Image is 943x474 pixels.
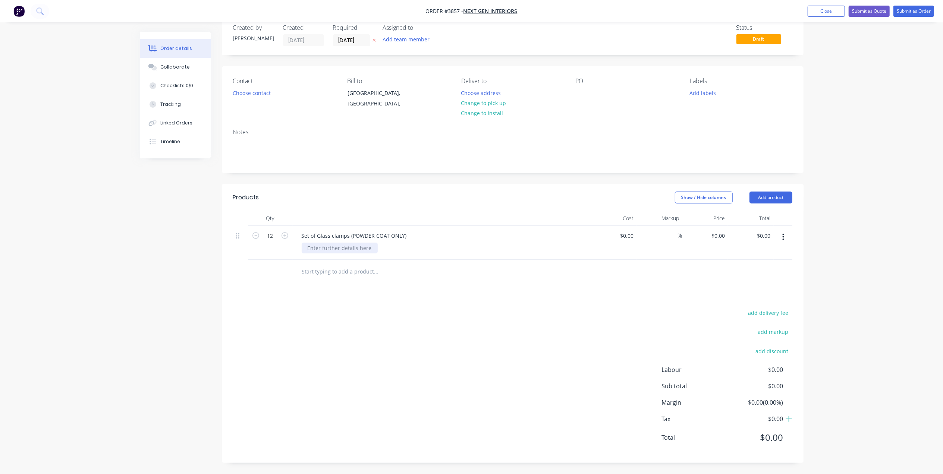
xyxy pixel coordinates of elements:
[728,211,774,226] div: Total
[636,211,682,226] div: Markup
[736,24,792,31] div: Status
[233,78,335,85] div: Contact
[728,382,783,391] span: $0.00
[283,24,324,31] div: Created
[140,132,211,151] button: Timeline
[457,98,510,108] button: Change to pick up
[348,88,409,109] div: [GEOGRAPHIC_DATA], [GEOGRAPHIC_DATA],
[160,101,181,108] div: Tracking
[457,108,507,118] button: Change to install
[233,34,274,42] div: [PERSON_NAME]
[160,64,190,70] div: Collaborate
[341,88,416,111] div: [GEOGRAPHIC_DATA], [GEOGRAPHIC_DATA],
[463,8,518,15] a: Next Gen Interiors
[302,264,451,279] input: Start typing to add a product...
[736,34,781,44] span: Draft
[749,192,792,203] button: Add product
[682,211,728,226] div: Price
[662,365,728,374] span: Labour
[229,88,274,98] button: Choose contact
[233,129,792,136] div: Notes
[457,88,505,98] button: Choose address
[849,6,890,17] button: Submit as Quote
[296,230,413,241] div: Set of Glass clamps (POWDER COAT ONLY)
[808,6,845,17] button: Close
[426,8,463,15] span: Order #3857 -
[233,24,274,31] div: Created by
[461,78,563,85] div: Deliver to
[686,88,720,98] button: Add labels
[662,382,728,391] span: Sub total
[160,120,192,126] div: Linked Orders
[140,114,211,132] button: Linked Orders
[383,24,458,31] div: Assigned to
[233,193,259,202] div: Products
[752,346,792,356] button: add discount
[383,34,434,44] button: Add team member
[333,24,374,31] div: Required
[728,365,783,374] span: $0.00
[728,414,783,423] span: $0.00
[140,76,211,95] button: Checklists 0/0
[728,398,783,407] span: $0.00 ( 0.00 %)
[591,211,637,226] div: Cost
[576,78,678,85] div: PO
[728,431,783,444] span: $0.00
[347,78,449,85] div: Bill to
[160,45,192,52] div: Order details
[662,414,728,423] span: Tax
[13,6,25,17] img: Factory
[140,39,211,58] button: Order details
[754,327,792,337] button: add markup
[893,6,934,17] button: Submit as Order
[662,433,728,442] span: Total
[248,211,293,226] div: Qty
[675,192,733,203] button: Show / Hide columns
[160,138,180,145] div: Timeline
[744,308,792,318] button: add delivery fee
[140,95,211,114] button: Tracking
[662,398,728,407] span: Margin
[140,58,211,76] button: Collaborate
[160,82,193,89] div: Checklists 0/0
[678,231,682,240] span: %
[378,34,433,44] button: Add team member
[690,78,792,85] div: Labels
